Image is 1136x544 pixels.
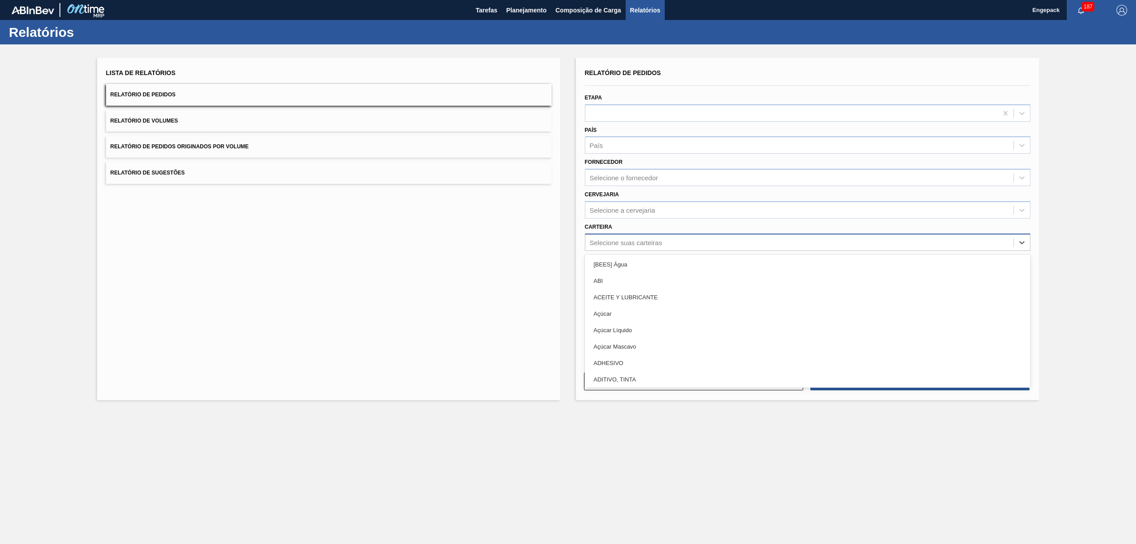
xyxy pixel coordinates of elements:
label: Carteira [585,224,612,230]
span: 187 [1082,2,1094,12]
label: Fornecedor [585,159,623,165]
div: ABI [585,273,1030,289]
span: Relatório de Pedidos [110,91,176,98]
button: Notificações [1067,4,1095,16]
label: País [585,127,597,133]
div: Açúcar Mascavo [585,338,1030,355]
label: Cervejaria [585,191,619,198]
div: Selecione a cervejaria [590,206,655,214]
div: Selecione suas carteiras [590,238,662,246]
button: Relatório de Volumes [106,110,552,132]
div: Açúcar Líquido [585,322,1030,338]
div: Açúcar [585,306,1030,322]
div: País [590,142,603,149]
span: Relatório de Volumes [110,118,178,124]
img: TNhmsLtSVTkK8tSr43FrP2fwEKptu5GPRR3wAAAABJRU5ErkJggg== [12,6,54,14]
span: Relatório de Pedidos Originados por Volume [110,143,249,150]
span: Relatório de Sugestões [110,170,185,176]
button: Limpar [584,373,803,390]
button: Relatório de Pedidos [106,84,552,106]
span: Composição de Carga [556,5,621,16]
span: Relatórios [630,5,660,16]
h1: Relatórios [9,27,166,37]
span: Relatório de Pedidos [585,69,661,76]
div: ADHESIVO [585,355,1030,371]
label: Etapa [585,95,602,101]
div: Selecione o fornecedor [590,174,658,182]
div: ADITIVO, TINTA [585,371,1030,388]
button: Relatório de Sugestões [106,162,552,184]
span: Lista de Relatórios [106,69,176,76]
div: ACEITE Y LUBRICANTE [585,289,1030,306]
span: Tarefas [476,5,497,16]
img: Logout [1116,5,1127,16]
button: Relatório de Pedidos Originados por Volume [106,136,552,158]
div: [BEES] Água [585,256,1030,273]
span: Planejamento [506,5,547,16]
